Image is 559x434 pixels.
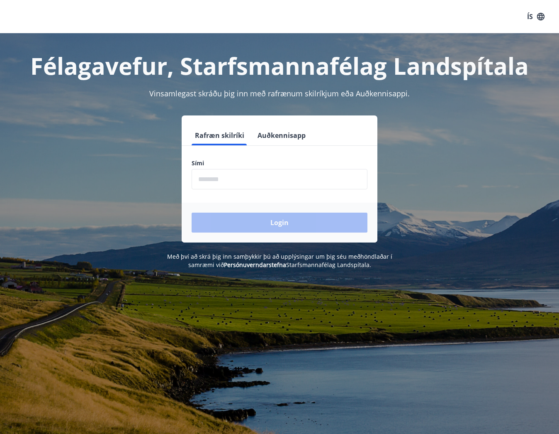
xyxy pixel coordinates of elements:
button: Auðkennisapp [254,125,309,145]
button: Rafræn skilríki [192,125,248,145]
span: Vinsamlegast skráðu þig inn með rafrænum skilríkjum eða Auðkennisappi. [149,88,410,98]
h1: Félagavefur, Starfsmannafélag Landspítala [10,50,549,81]
label: Sími [192,159,367,167]
button: ÍS [523,9,549,24]
a: Persónuverndarstefna [224,261,286,269]
span: Með því að skrá þig inn samþykkir þú að upplýsingar um þig séu meðhöndlaðar í samræmi við Starfsm... [167,253,392,269]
